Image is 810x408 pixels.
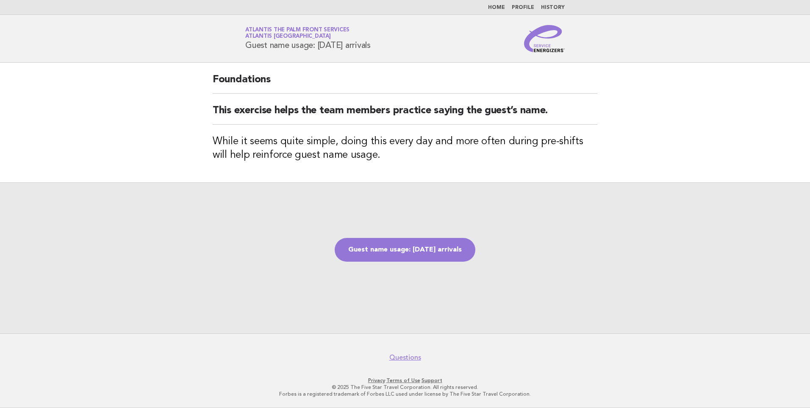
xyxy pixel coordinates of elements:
a: Profile [512,5,534,10]
img: Service Energizers [524,25,565,52]
a: Home [488,5,505,10]
a: Terms of Use [386,377,420,383]
p: · · [146,377,664,384]
a: Questions [389,353,421,362]
a: Atlantis The Palm Front ServicesAtlantis [GEOGRAPHIC_DATA] [245,27,350,39]
a: Privacy [368,377,385,383]
a: Guest name usage: [DATE] arrivals [335,238,475,262]
p: Forbes is a registered trademark of Forbes LLC used under license by The Five Star Travel Corpora... [146,391,664,397]
h1: Guest name usage: [DATE] arrivals [245,28,371,50]
h2: Foundations [213,73,597,94]
p: © 2025 The Five Star Travel Corporation. All rights reserved. [146,384,664,391]
a: History [541,5,565,10]
h2: This exercise helps the team members practice saying the guest’s name. [213,104,597,125]
h3: While it seems quite simple, doing this every day and more often during pre-shifts will help rein... [213,135,597,162]
span: Atlantis [GEOGRAPHIC_DATA] [245,34,331,39]
a: Support [422,377,442,383]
